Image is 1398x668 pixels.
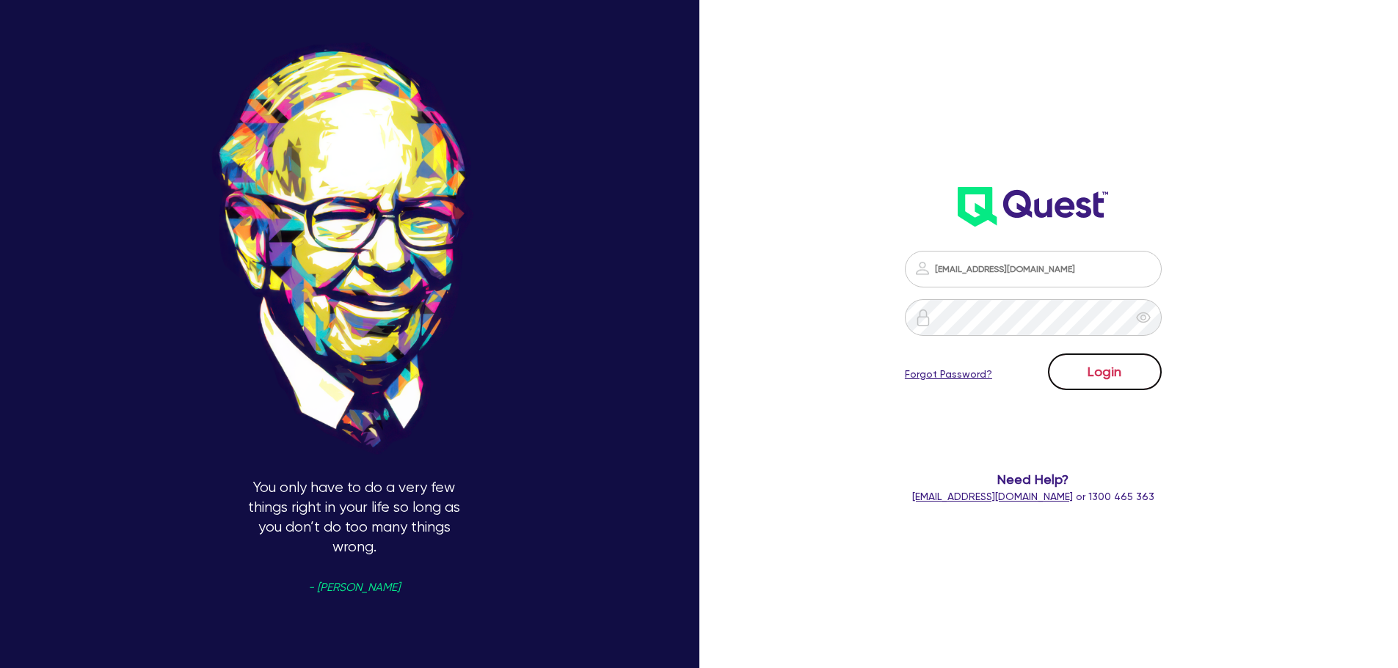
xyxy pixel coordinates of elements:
[846,469,1221,489] span: Need Help?
[905,367,992,382] a: Forgot Password?
[914,260,931,277] img: icon-password
[912,491,1154,502] span: or 1300 465 363
[958,187,1108,227] img: wH2k97JdezQIQAAAABJRU5ErkJggg==
[1136,310,1151,325] span: eye
[905,251,1162,287] input: Email address
[308,582,400,593] span: - [PERSON_NAME]
[1048,353,1162,390] button: Login
[912,491,1073,502] a: [EMAIL_ADDRESS][DOMAIN_NAME]
[914,309,932,326] img: icon-password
